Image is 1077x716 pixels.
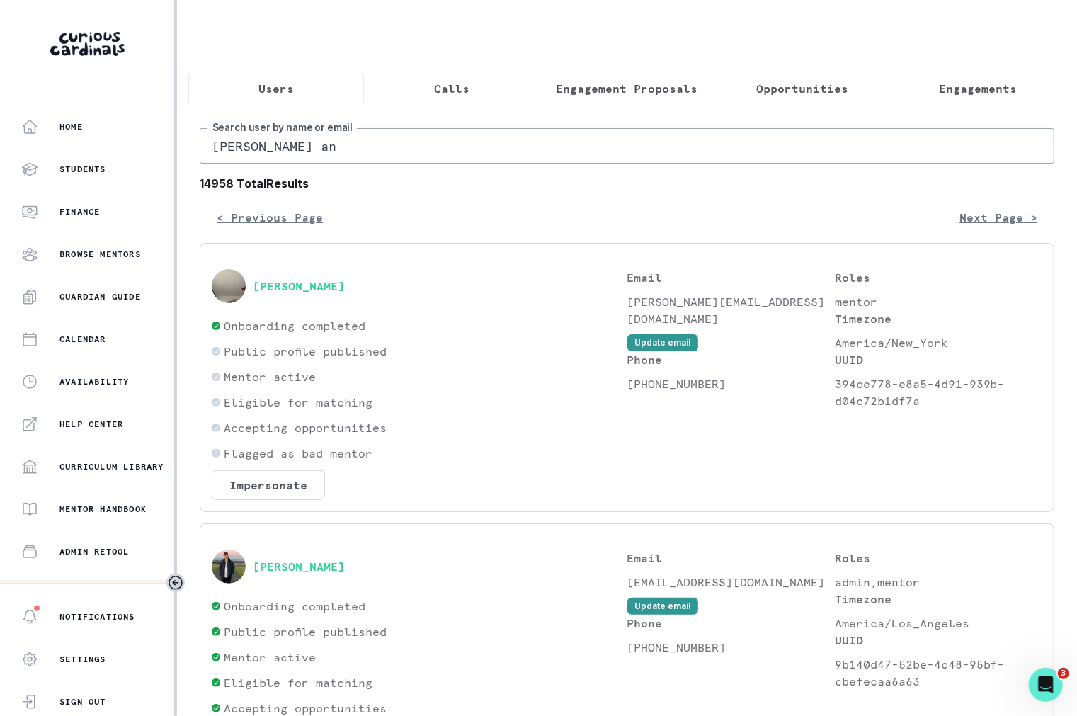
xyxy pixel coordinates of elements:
[939,80,1017,97] p: Engagements
[756,80,848,97] p: Opportunities
[835,550,1042,567] p: Roles
[835,656,1042,690] p: 9b140d47-52be-4c48-95bf-cbefecaa6a63
[59,696,106,708] p: Sign Out
[835,632,1042,649] p: UUID
[224,445,372,462] p: Flagged as bad mentor
[59,164,106,175] p: Students
[835,269,1042,286] p: Roles
[835,351,1042,368] p: UUID
[627,269,835,286] p: Email
[224,317,365,334] p: Onboarding completed
[253,559,345,574] button: [PERSON_NAME]
[835,375,1042,409] p: 394ce778-e8a5-4d91-939b-d04c72b1df7a
[627,293,835,327] p: [PERSON_NAME][EMAIL_ADDRESS][DOMAIN_NAME]
[59,611,135,623] p: Notifications
[224,419,387,436] p: Accepting opportunities
[50,32,125,56] img: Curious Cardinals Logo
[59,121,83,132] p: Home
[1058,668,1069,679] span: 3
[200,203,340,232] button: < Previous Page
[835,615,1042,632] p: America/Los_Angeles
[556,80,697,97] p: Engagement Proposals
[224,623,387,640] p: Public profile published
[59,461,164,472] p: Curriculum Library
[59,376,129,387] p: Availability
[258,80,294,97] p: Users
[835,310,1042,327] p: Timezone
[627,615,835,632] p: Phone
[224,343,387,360] p: Public profile published
[835,591,1042,608] p: Timezone
[59,504,147,515] p: Mentor Handbook
[224,674,372,691] p: Eligible for matching
[59,249,141,260] p: Browse Mentors
[835,293,1042,310] p: mentor
[627,598,698,615] button: Update email
[59,546,129,557] p: Admin Retool
[166,574,185,592] button: Toggle sidebar
[627,550,835,567] p: Email
[59,419,123,430] p: Help Center
[212,470,325,500] button: Impersonate
[627,639,835,656] p: [PHONE_NUMBER]
[224,394,372,411] p: Eligible for matching
[627,375,835,392] p: [PHONE_NUMBER]
[59,291,141,302] p: Guardian Guide
[627,574,835,591] p: [EMAIL_ADDRESS][DOMAIN_NAME]
[835,334,1042,351] p: America/New_York
[59,206,100,217] p: Finance
[59,654,106,665] p: Settings
[627,351,835,368] p: Phone
[835,574,1042,591] p: admin,mentor
[200,175,1054,192] b: 14958 Total Results
[434,80,469,97] p: Calls
[224,649,316,666] p: Mentor active
[942,203,1054,232] button: Next Page >
[253,279,345,293] button: [PERSON_NAME]
[59,334,106,345] p: Calendar
[1029,668,1063,702] iframe: Intercom live chat
[224,598,365,615] p: Onboarding completed
[627,334,698,351] button: Update email
[224,368,316,385] p: Mentor active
